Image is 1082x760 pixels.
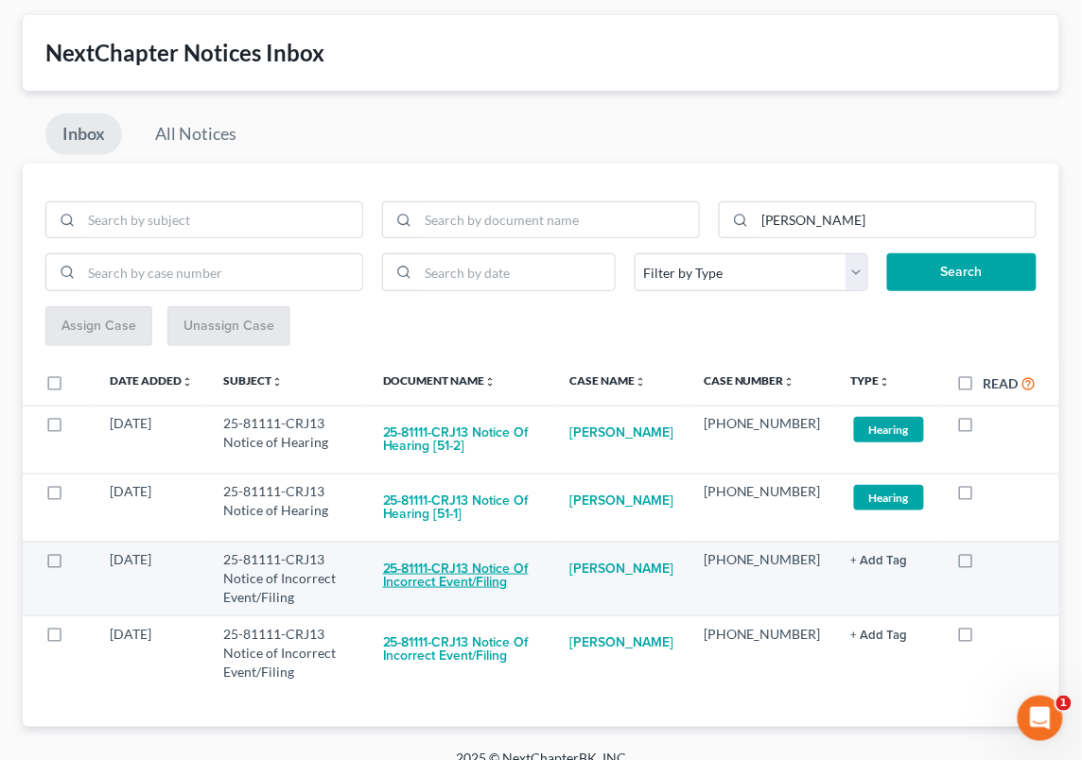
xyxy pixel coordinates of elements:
div: NextChapter Notices Inbox [45,38,1037,68]
a: [PERSON_NAME] [569,625,673,663]
td: 25-81111-CRJ13 Notice of Hearing [208,474,368,542]
button: Search [887,253,1037,291]
button: 25-81111-CRJ13 Notice of Hearing [51-2] [383,414,539,465]
a: [PERSON_NAME] [569,414,673,452]
button: 25-81111-CRJ13 Notice of Incorrect Event/Filing [383,550,539,601]
a: All Notices [138,113,253,155]
a: Document Nameunfold_more [383,373,497,388]
label: Read [984,373,1019,393]
i: unfold_more [271,376,283,388]
a: Typeunfold_more [851,373,891,388]
td: [DATE] [95,615,208,689]
span: 1 [1056,696,1072,711]
a: Case Numberunfold_more [704,373,795,388]
a: + Add Tag [851,550,927,569]
span: Hearing [854,485,924,510]
button: 25-81111-CRJ13 Notice of Incorrect Event/Filing [383,625,539,676]
button: + Add Tag [851,555,908,567]
td: 25-81111-CRJ13 Notice of Hearing [208,406,368,474]
a: Date Addedunfold_more [110,373,193,388]
a: Hearing [851,482,927,513]
td: 25-81111-CRJ13 Notice of Incorrect Event/Filing [208,542,368,615]
a: Hearing [851,414,927,445]
i: unfold_more [784,376,795,388]
td: 25-81111-CRJ13 Notice of Incorrect Event/Filing [208,615,368,689]
span: Hearing [854,417,924,442]
button: + Add Tag [851,630,908,642]
input: Search by subject [81,202,362,238]
input: Search by case number [81,254,362,290]
a: Subjectunfold_more [223,373,283,388]
td: [PHONE_NUMBER] [689,406,836,474]
td: [PHONE_NUMBER] [689,474,836,542]
button: 25-81111-CRJ13 Notice of Hearing [51-1] [383,482,539,533]
a: [PERSON_NAME] [569,482,673,520]
a: Inbox [45,113,122,155]
a: Case Nameunfold_more [569,373,646,388]
i: unfold_more [182,376,193,388]
td: [PHONE_NUMBER] [689,615,836,689]
a: + Add Tag [851,625,927,644]
input: Search by date [418,254,615,290]
td: [DATE] [95,406,208,474]
i: unfold_more [880,376,891,388]
i: unfold_more [635,376,646,388]
a: [PERSON_NAME] [569,550,673,588]
input: Search by case name [755,202,1036,238]
td: [DATE] [95,474,208,542]
td: [PHONE_NUMBER] [689,542,836,615]
i: unfold_more [485,376,497,388]
td: [DATE] [95,542,208,615]
input: Search by document name [418,202,699,238]
iframe: Intercom live chat [1018,696,1063,741]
